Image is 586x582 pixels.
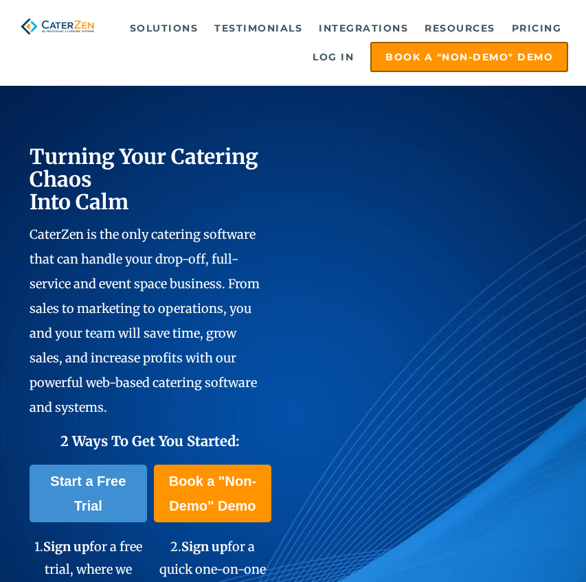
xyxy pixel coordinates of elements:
a: Integrations [312,14,415,42]
iframe: Help widget launcher [464,528,571,567]
span: CaterZen is the only catering software that can handle your drop-off, full-service and event spac... [30,226,260,415]
a: Book a "Non-Demo" Demo [154,465,271,522]
a: Resources [418,14,502,42]
a: Pricing [505,14,569,42]
div: Navigation Menu [112,14,569,72]
a: Book a "Non-Demo" Demo [370,42,568,72]
span: Sign up [43,539,89,555]
span: 2 Ways To Get You Started: [60,432,240,450]
img: caterzen [18,14,97,38]
a: Start a Free Trial [30,465,147,522]
a: Solutions [123,14,205,42]
a: Log in [306,43,361,71]
a: Testimonials [207,14,309,42]
span: Turning Your Catering Chaos Into Calm [30,143,258,215]
span: Sign up [181,539,227,555]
